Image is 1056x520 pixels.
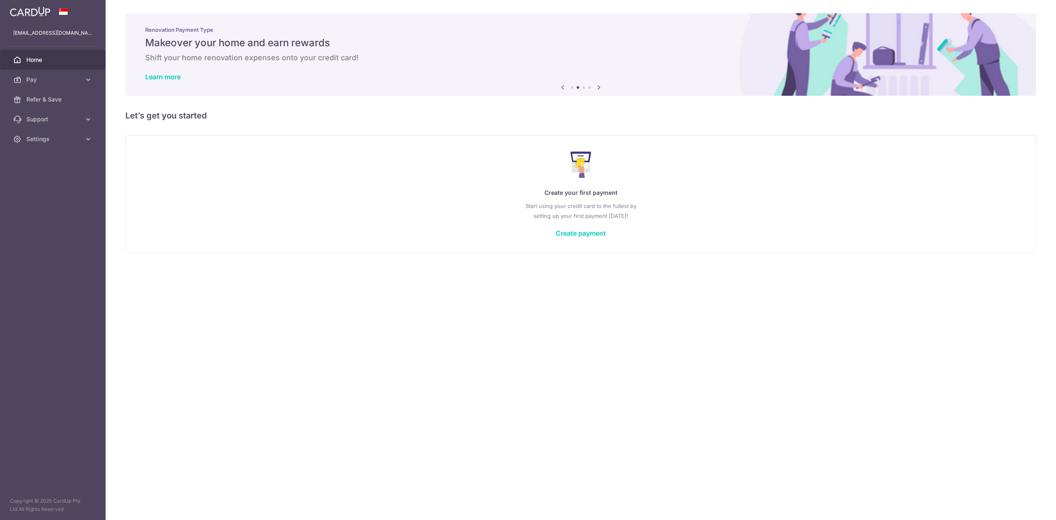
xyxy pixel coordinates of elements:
span: Refer & Save [26,95,81,104]
h5: Let’s get you started [125,109,1036,122]
span: Home [26,56,81,64]
h5: Makeover your home and earn rewards [145,36,1016,50]
span: Settings [26,135,81,143]
span: Pay [26,76,81,84]
h6: Shift your home renovation expenses onto your credit card! [145,53,1016,63]
img: Make Payment [570,151,592,178]
p: [EMAIL_ADDRESS][DOMAIN_NAME] [13,29,92,37]
p: Start using your credit card to the fullest by setting up your first payment [DATE]! [142,201,1019,221]
span: Support [26,115,81,123]
img: Renovation banner [125,13,1036,96]
p: Renovation Payment Type [145,26,1016,33]
img: CardUp [10,7,50,17]
p: Create your first payment [142,188,1019,198]
a: Learn more [145,73,181,81]
a: Create payment [556,229,606,237]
